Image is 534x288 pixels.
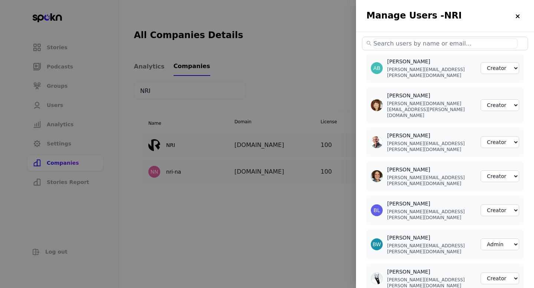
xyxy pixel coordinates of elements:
[387,243,475,255] p: [PERSON_NAME][EMAIL_ADDRESS][PERSON_NAME][DOMAIN_NAME]
[387,200,475,207] h3: [PERSON_NAME]
[373,38,518,48] input: Search users by name or email...
[515,13,521,19] img: close
[373,64,380,72] div: AB
[373,241,381,248] div: BW
[371,272,383,284] img: user-1739483049285-890811.jpg
[387,268,475,275] h3: [PERSON_NAME]
[387,234,475,241] h3: [PERSON_NAME]
[387,141,475,153] p: [PERSON_NAME][EMAIL_ADDRESS][PERSON_NAME][DOMAIN_NAME]
[387,67,475,78] p: [PERSON_NAME][EMAIL_ADDRESS][PERSON_NAME][DOMAIN_NAME]
[371,136,383,148] img: user-1739551538591-337812.jpg
[371,99,383,111] img: user-1743684331469-737995.jpg
[387,92,475,99] h3: [PERSON_NAME]
[387,175,475,187] p: [PERSON_NAME][EMAIL_ADDRESS][PERSON_NAME][DOMAIN_NAME]
[387,101,475,118] p: [PERSON_NAME][DOMAIN_NAME][EMAIL_ADDRESS][PERSON_NAME][DOMAIN_NAME]
[366,41,372,46] span: search
[387,209,475,221] p: [PERSON_NAME][EMAIL_ADDRESS][PERSON_NAME][DOMAIN_NAME]
[387,166,475,173] h3: [PERSON_NAME]
[387,132,475,139] h3: [PERSON_NAME]
[373,207,380,214] div: BL
[371,170,383,182] img: user-1743702140060-503373.jpg
[387,58,475,65] h3: [PERSON_NAME]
